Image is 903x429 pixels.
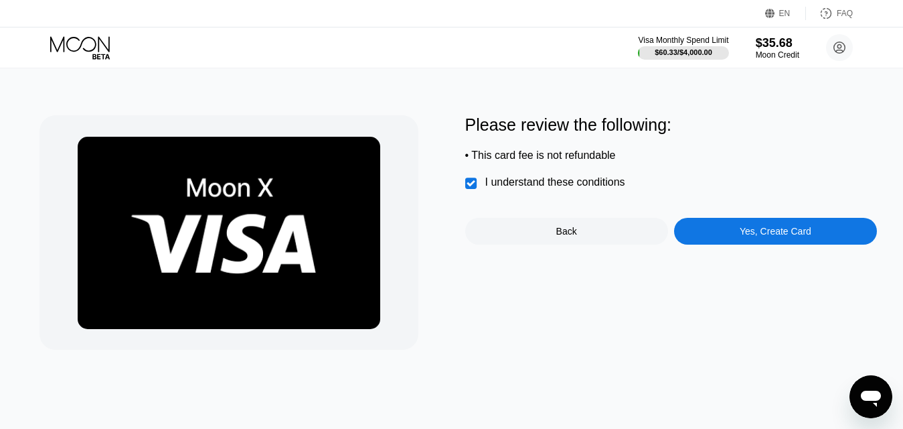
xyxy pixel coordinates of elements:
div: Yes, Create Card [740,226,811,237]
iframe: Button to launch messaging window [849,375,892,418]
div:  [465,177,479,190]
div: $60.33 / $4,000.00 [655,48,712,56]
div: Yes, Create Card [674,218,877,245]
div: EN [779,9,791,18]
div: EN [765,7,806,20]
div: FAQ [806,7,853,20]
div: $35.68 [756,36,799,50]
div: Visa Monthly Spend Limit$60.33/$4,000.00 [638,36,728,60]
div: $35.68Moon Credit [756,36,799,60]
div: • This card fee is not refundable [465,149,878,162]
div: I understand these conditions [485,176,625,188]
div: Moon Credit [756,50,799,60]
div: Please review the following: [465,115,878,135]
div: Visa Monthly Spend Limit [638,36,728,45]
div: FAQ [837,9,853,18]
div: Back [556,226,577,237]
div: Back [465,218,668,245]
